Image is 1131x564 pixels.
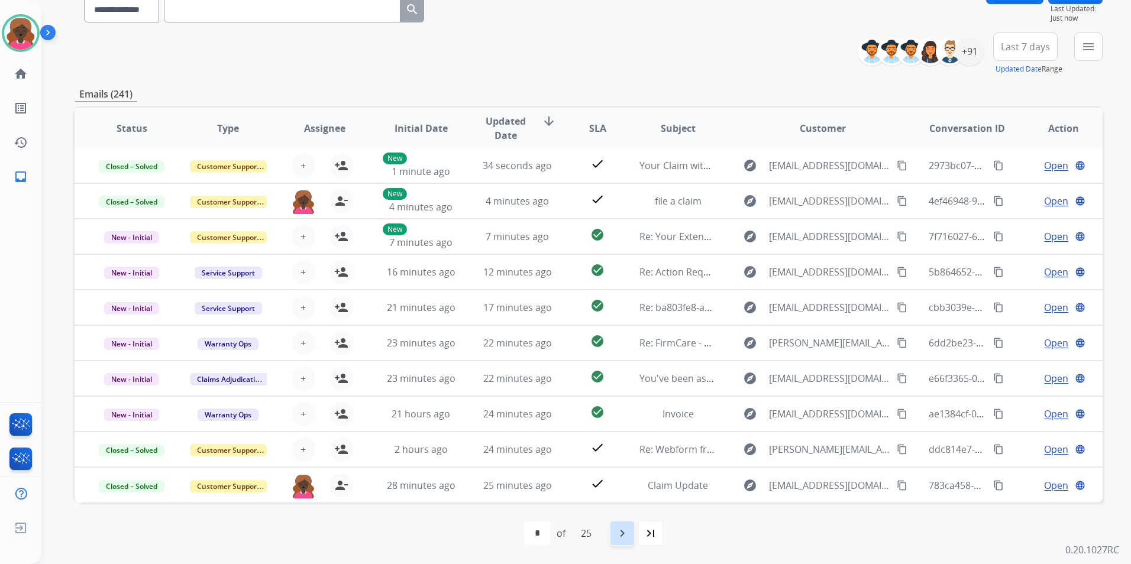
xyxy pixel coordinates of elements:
[389,200,453,213] span: 4 minutes ago
[993,160,1004,171] mat-icon: content_copy
[383,188,407,200] p: New
[929,336,1107,349] span: 6dd2be23-3dae-4399-b4f4-ce24d4f08a1f
[639,265,1086,278] span: Re: Action Required: You've been assigned a new service order: 687fcfb3-fae2-435f-8fd1-f84fc2492f84
[486,230,549,243] span: 7 minutes ago
[300,371,306,385] span: +
[190,373,271,385] span: Claims Adjudication
[1075,196,1085,206] mat-icon: language
[483,301,552,314] span: 17 minutes ago
[104,338,159,350] span: New - Initial
[639,372,1007,385] span: You've been assigned a new service order: 5cf34217-256c-461e-a1e6-fc52463d25d4
[996,64,1062,74] span: Range
[571,521,601,545] div: 25
[743,229,757,244] mat-icon: explore
[929,265,1113,278] span: 5b864652-c90d-4cc9-bbc3-ba3d6d07d710
[897,302,907,313] mat-icon: content_copy
[993,196,1004,206] mat-icon: content_copy
[639,159,742,172] span: Your Claim with Extend
[300,300,306,315] span: +
[195,302,262,315] span: Service Support
[1006,108,1103,149] th: Action
[292,225,315,248] button: +
[929,407,1106,420] span: ae1384cf-04f8-4b21-842c-ac9934e3d943
[743,371,757,385] mat-icon: explore
[292,260,315,284] button: +
[769,371,890,385] span: [EMAIL_ADDRESS][DOMAIN_NAME]
[993,480,1004,491] mat-icon: content_copy
[104,231,159,244] span: New - Initial
[661,121,696,135] span: Subject
[1044,300,1068,315] span: Open
[387,336,455,349] span: 23 minutes ago
[590,405,605,419] mat-icon: check_circle
[190,160,267,173] span: Customer Support
[300,442,306,456] span: +
[929,159,1109,172] span: 2973bc07-e696-4a18-8e22-30c9313237fd
[993,373,1004,384] mat-icon: content_copy
[590,334,605,348] mat-icon: check_circle
[292,154,315,177] button: +
[99,480,164,492] span: Closed – Solved
[1075,302,1085,313] mat-icon: language
[1075,444,1085,455] mat-icon: language
[743,194,757,208] mat-icon: explore
[104,267,159,279] span: New - Initial
[644,526,658,540] mat-icon: last_page
[590,477,605,491] mat-icon: check
[334,371,348,385] mat-icon: person_add
[769,442,890,456] span: [PERSON_NAME][EMAIL_ADDRESS][DOMAIN_NAME]
[14,101,28,115] mat-icon: list_alt
[104,409,159,421] span: New - Initial
[1044,478,1068,492] span: Open
[929,372,1106,385] span: e66f3365-0dfc-49c9-b8c5-5a874c34a3bd
[99,160,164,173] span: Closed – Solved
[743,158,757,173] mat-icon: explore
[929,121,1005,135] span: Conversation ID
[387,372,455,385] span: 23 minutes ago
[590,192,605,206] mat-icon: check
[590,299,605,313] mat-icon: check_circle
[195,267,262,279] span: Service Support
[334,265,348,279] mat-icon: person_add
[334,229,348,244] mat-icon: person_add
[897,480,907,491] mat-icon: content_copy
[334,194,348,208] mat-icon: person_remove
[1075,480,1085,491] mat-icon: language
[1044,194,1068,208] span: Open
[929,479,1109,492] span: 783ca458-5d92-4b7f-9816-360572662e7a
[743,442,757,456] mat-icon: explore
[389,236,453,249] span: 7 minutes ago
[993,444,1004,455] mat-icon: content_copy
[292,437,315,461] button: +
[334,158,348,173] mat-icon: person_add
[198,338,258,350] span: Warranty Ops
[1044,407,1068,421] span: Open
[387,265,455,278] span: 16 minutes ago
[395,121,448,135] span: Initial Date
[334,442,348,456] mat-icon: person_add
[1044,336,1068,350] span: Open
[190,196,267,208] span: Customer Support
[292,331,315,355] button: +
[483,479,552,492] span: 25 minutes ago
[292,367,315,390] button: +
[897,444,907,455] mat-icon: content_copy
[483,159,552,172] span: 34 seconds ago
[993,409,1004,419] mat-icon: content_copy
[590,369,605,384] mat-icon: check_circle
[483,265,552,278] span: 12 minutes ago
[300,265,306,279] span: +
[897,267,907,277] mat-icon: content_copy
[387,301,455,314] span: 21 minutes ago
[1001,44,1050,49] span: Last 7 days
[1051,14,1103,23] span: Just now
[4,17,37,50] img: avatar
[292,474,315,498] img: agent-avatar
[743,265,757,279] mat-icon: explore
[190,480,267,492] span: Customer Support
[99,196,164,208] span: Closed – Solved
[929,301,1113,314] span: cbb3039e-9228-4359-b540-3d9a1acd8ae6
[993,231,1004,242] mat-icon: content_copy
[1075,160,1085,171] mat-icon: language
[1051,4,1103,14] span: Last Updated:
